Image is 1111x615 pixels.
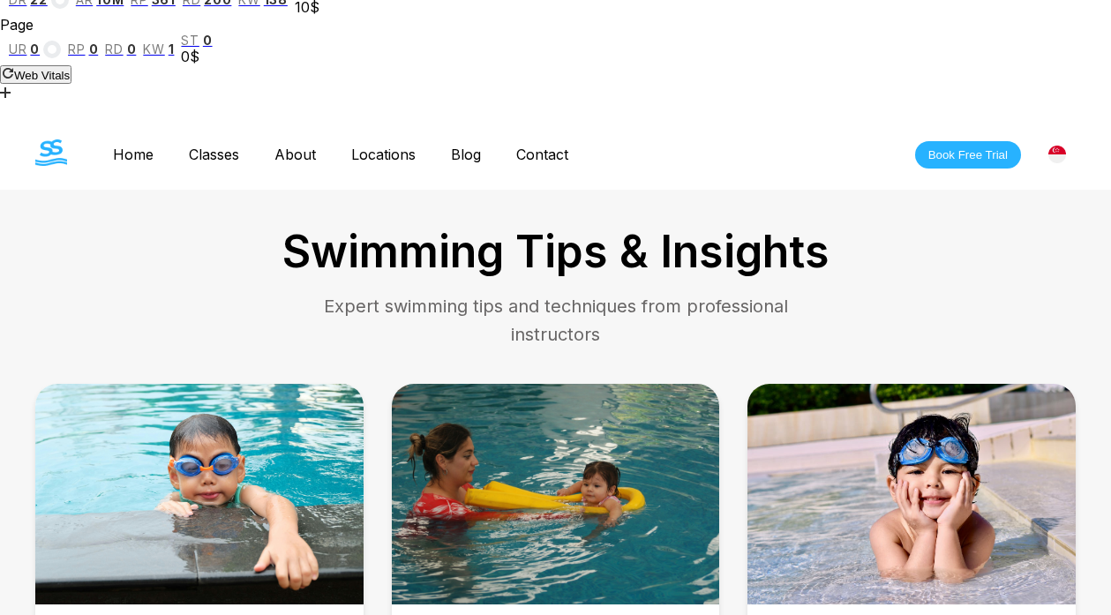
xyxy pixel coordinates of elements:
[14,69,70,82] span: Web Vitals
[1048,146,1066,163] img: Singapore
[1039,136,1076,173] div: [GEOGRAPHIC_DATA]
[35,139,67,166] img: The Swim Starter Logo
[143,42,164,56] span: kw
[203,34,213,48] span: 0
[392,384,720,604] img: Water Safety Tips for Swimming Every Parent Should Know
[35,384,364,604] img: When Can a Child Swim Independently?
[105,42,123,56] span: rd
[35,225,1076,278] h1: Swimming Tips & Insights
[334,146,433,163] a: Locations
[143,42,174,56] a: kw1
[257,146,334,163] a: About
[95,146,171,163] a: Home
[9,41,61,58] a: ur0
[291,292,821,349] p: Expert swimming tips and techniques from professional instructors
[9,42,26,56] span: ur
[433,146,499,163] a: Blog
[915,141,1021,169] button: Book Free Trial
[30,42,40,56] span: 0
[171,146,257,163] a: Classes
[499,146,586,163] a: Contact
[181,34,212,48] a: st0
[68,42,85,56] span: rp
[181,48,212,65] div: 0$
[747,384,1076,604] img: Why Swimming Lessons Are Important for Kids
[105,42,136,56] a: rd0
[181,34,199,48] span: st
[169,42,175,56] span: 1
[127,42,137,56] span: 0
[89,42,99,56] span: 0
[68,42,98,56] a: rp0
